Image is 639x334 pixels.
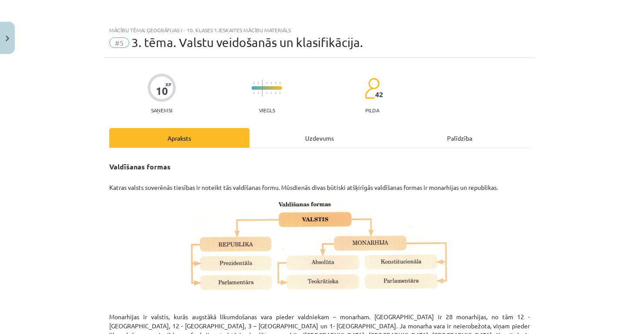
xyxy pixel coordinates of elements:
img: icon-short-line-57e1e144782c952c97e751825c79c345078a6d821885a25fce030b3d8c18986b.svg [258,92,259,94]
img: icon-short-line-57e1e144782c952c97e751825c79c345078a6d821885a25fce030b3d8c18986b.svg [279,92,280,94]
img: icon-short-line-57e1e144782c952c97e751825c79c345078a6d821885a25fce030b3d8c18986b.svg [253,92,254,94]
p: pilda [365,107,379,113]
span: 42 [375,91,383,98]
div: Uzdevums [249,128,390,148]
img: icon-short-line-57e1e144782c952c97e751825c79c345078a6d821885a25fce030b3d8c18986b.svg [258,82,259,84]
img: icon-short-line-57e1e144782c952c97e751825c79c345078a6d821885a25fce030b3d8c18986b.svg [275,82,276,84]
img: icon-short-line-57e1e144782c952c97e751825c79c345078a6d821885a25fce030b3d8c18986b.svg [266,82,267,84]
strong: Valdīšanas formas [109,162,171,171]
div: 10 [156,85,168,97]
img: students-c634bb4e5e11cddfef0936a35e636f08e4e9abd3cc4e673bd6f9a4125e45ecb1.svg [364,78,380,99]
div: Apraksts [109,128,249,148]
p: Viegls [259,107,275,113]
img: icon-short-line-57e1e144782c952c97e751825c79c345078a6d821885a25fce030b3d8c18986b.svg [253,82,254,84]
img: icon-close-lesson-0947bae3869378f0d4975bcd49f059093ad1ed9edebbc8119c70593378902aed.svg [6,36,9,41]
div: Mācību tēma: Ģeogrāfijas i - 10. klases 1.ieskaites mācību materiāls [109,27,530,33]
img: icon-short-line-57e1e144782c952c97e751825c79c345078a6d821885a25fce030b3d8c18986b.svg [271,92,272,94]
div: Palīdzība [390,128,530,148]
span: XP [165,82,171,87]
p: Katras valsts suverēnās tiesības ir noteikt tās valdīšanas formu. Mūsdienās divas būtiski atšķirī... [109,183,530,192]
span: #5 [109,37,129,48]
img: icon-short-line-57e1e144782c952c97e751825c79c345078a6d821885a25fce030b3d8c18986b.svg [266,92,267,94]
img: icon-long-line-d9ea69661e0d244f92f715978eff75569469978d946b2353a9bb055b3ed8787d.svg [262,80,263,97]
span: 3. tēma. Valstu veidošanās un klasifikācija. [131,35,363,50]
img: icon-short-line-57e1e144782c952c97e751825c79c345078a6d821885a25fce030b3d8c18986b.svg [279,82,280,84]
p: Saņemsi [148,107,176,113]
img: icon-short-line-57e1e144782c952c97e751825c79c345078a6d821885a25fce030b3d8c18986b.svg [271,82,272,84]
img: icon-short-line-57e1e144782c952c97e751825c79c345078a6d821885a25fce030b3d8c18986b.svg [275,92,276,94]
